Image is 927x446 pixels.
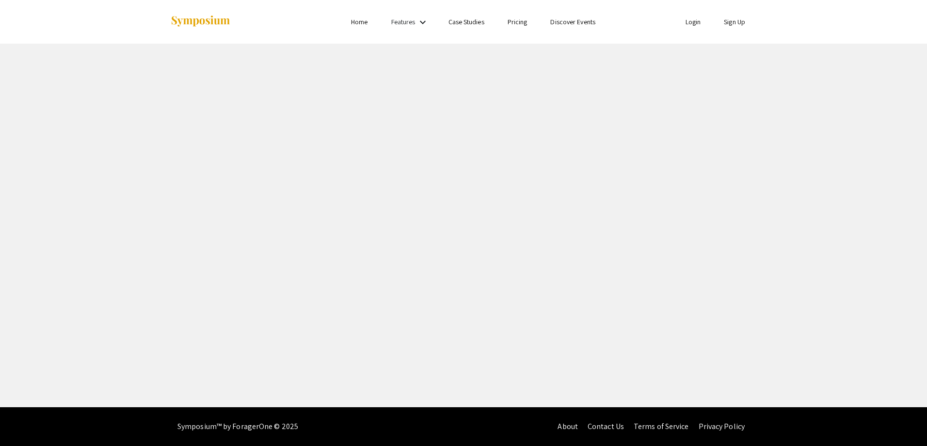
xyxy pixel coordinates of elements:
a: Contact Us [588,421,624,431]
img: Symposium by ForagerOne [170,15,231,28]
mat-icon: Expand Features list [417,16,429,28]
div: Symposium™ by ForagerOne © 2025 [177,407,298,446]
a: Sign Up [724,17,745,26]
a: Privacy Policy [699,421,745,431]
a: Case Studies [448,17,484,26]
a: Home [351,17,368,26]
a: Features [391,17,416,26]
a: Login [686,17,701,26]
a: About [558,421,578,431]
a: Terms of Service [634,421,689,431]
a: Discover Events [550,17,595,26]
a: Pricing [508,17,527,26]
